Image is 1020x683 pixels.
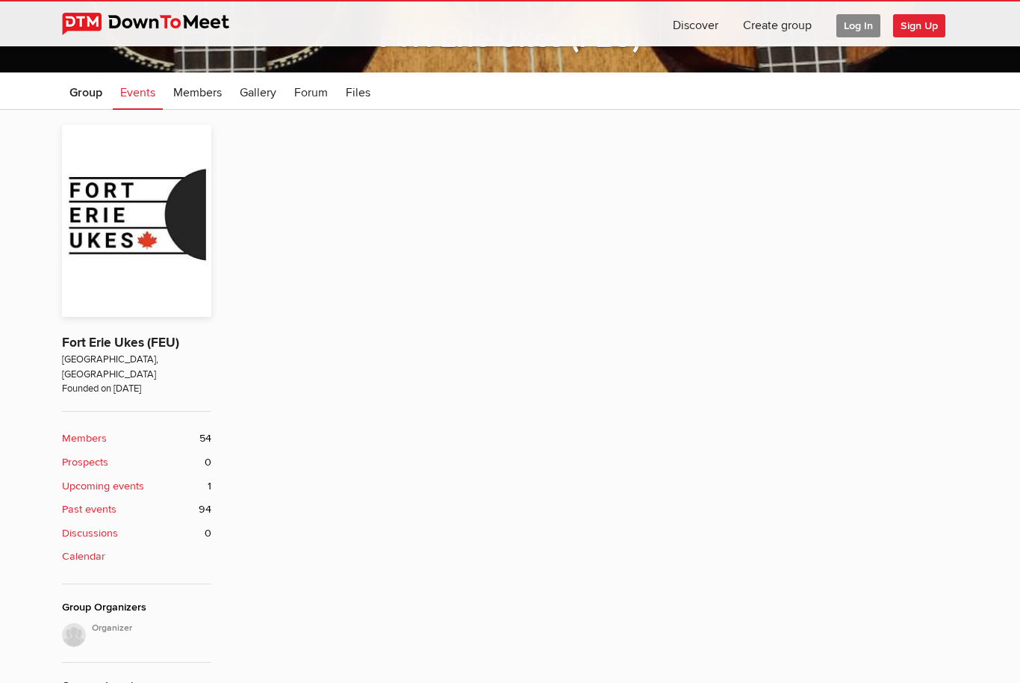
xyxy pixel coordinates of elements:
[824,1,892,46] a: Log In
[62,525,118,542] b: Discussions
[62,125,211,318] img: Fort Erie Ukes (FEU)
[62,548,211,565] a: Calendar
[338,72,378,110] a: Files
[62,335,179,350] a: Fort Erie Ukes (FEU)
[62,13,252,35] img: DownToMeet
[92,622,211,635] i: Organizer
[69,85,102,100] span: Group
[62,525,211,542] a: Discussions 0
[62,382,211,396] span: Founded on [DATE]
[62,478,211,495] a: Upcoming events 1
[232,72,284,110] a: Gallery
[62,501,116,518] b: Past events
[379,21,641,55] a: Fort Erie Ukes (FEU)
[208,478,211,495] span: 1
[62,599,211,616] div: Group Organizers
[287,72,335,110] a: Forum
[661,1,730,46] a: Discover
[120,85,155,100] span: Events
[205,525,211,542] span: 0
[294,85,328,100] span: Forum
[113,72,163,110] a: Events
[62,623,211,647] a: Organizer
[173,85,222,100] span: Members
[62,501,211,518] a: Past events 94
[62,478,144,495] b: Upcoming events
[199,430,211,447] span: 54
[346,85,370,100] span: Files
[62,353,211,382] span: [GEOGRAPHIC_DATA], [GEOGRAPHIC_DATA]
[893,14,945,37] span: Sign Up
[62,623,86,647] img: null
[199,501,211,518] span: 94
[62,72,110,110] a: Group
[205,454,211,471] span: 0
[62,430,211,447] a: Members 54
[836,14,880,37] span: Log In
[893,1,957,46] a: Sign Up
[62,430,107,447] b: Members
[240,85,276,100] span: Gallery
[62,548,105,565] b: Calendar
[166,72,229,110] a: Members
[731,1,824,46] a: Create group
[62,454,108,471] b: Prospects
[62,454,211,471] a: Prospects 0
